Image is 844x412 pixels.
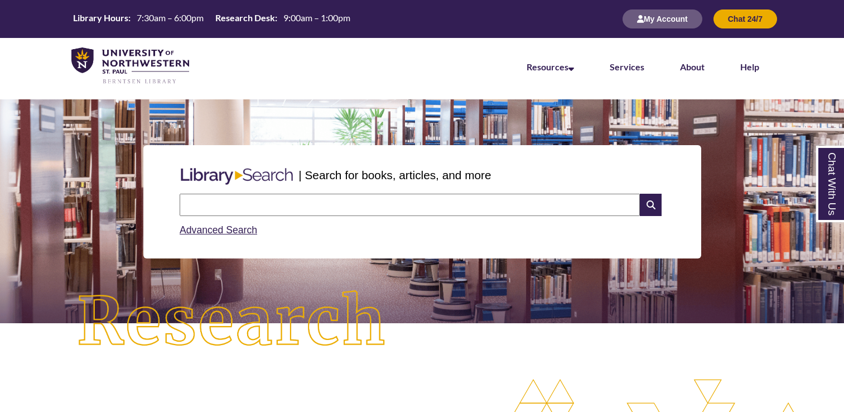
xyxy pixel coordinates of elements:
[680,61,705,72] a: About
[527,61,574,72] a: Resources
[623,14,702,23] a: My Account
[42,256,422,389] img: Research
[713,9,777,28] button: Chat 24/7
[211,12,279,24] th: Research Desk:
[69,12,355,27] a: Hours Today
[175,164,298,189] img: Libary Search
[640,194,661,216] i: Search
[71,47,189,85] img: UNWSP Library Logo
[298,166,491,184] p: | Search for books, articles, and more
[283,12,350,23] span: 9:00am – 1:00pm
[740,61,759,72] a: Help
[69,12,132,24] th: Library Hours:
[69,12,355,26] table: Hours Today
[137,12,204,23] span: 7:30am – 6:00pm
[180,224,257,236] a: Advanced Search
[623,9,702,28] button: My Account
[610,61,644,72] a: Services
[713,14,777,23] a: Chat 24/7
